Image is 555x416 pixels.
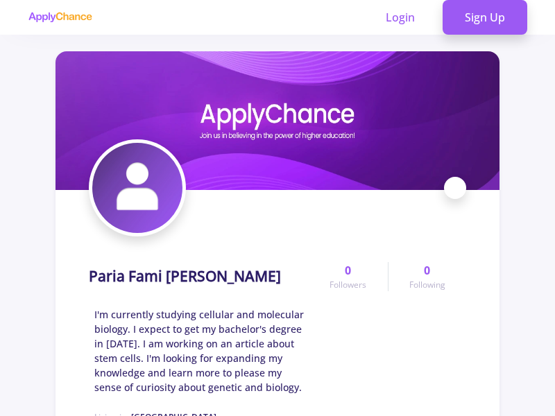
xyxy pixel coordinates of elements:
span: I'm currently studying cellular and molecular biology. I expect to get my bachelor's degree in [D... [94,307,309,395]
a: 0Following [388,262,466,291]
span: Followers [330,279,366,291]
span: Following [409,279,445,291]
img: Paria Fami Tafreshi cover image [55,51,499,190]
img: Paria Fami Tafreshi avatar [92,143,182,233]
a: 0Followers [309,262,387,291]
span: 0 [345,262,351,279]
span: 0 [424,262,430,279]
h1: Paria Fami [PERSON_NAME] [89,268,281,285]
img: applychance logo text only [28,12,92,23]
